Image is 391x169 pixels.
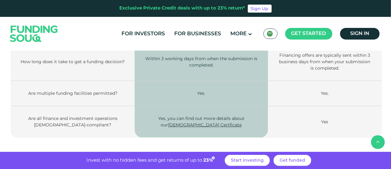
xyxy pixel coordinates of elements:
[267,31,273,37] img: SA Flag
[371,135,385,149] button: back
[11,43,135,81] td: How long does it take to get a funding decision?
[231,158,264,163] span: Start investing
[168,122,242,128] a: [DEMOGRAPHIC_DATA] Certficate
[158,116,244,128] span: Yes, you can find out more details about our
[203,158,216,163] span: 23%
[350,31,369,36] span: Sign in
[291,31,326,36] span: Get started
[340,28,380,40] a: Sign in
[321,90,329,96] span: Yes.
[145,56,257,68] span: Within 3 working days from when the submission is completed.
[212,156,215,160] i: 23% IRR (expected) ~ 15% Net yield (expected)
[4,18,64,49] img: Logo
[280,158,305,163] span: Get funded
[225,155,270,166] a: Start investing
[248,5,272,13] a: Sign Up
[86,158,202,163] span: Invest with no hidden fees and get returns of up to
[197,90,205,96] span: Yes.
[120,29,167,39] a: For Investors
[11,106,135,138] td: Are all finance and investment operations [DEMOGRAPHIC_DATA]-compliant?
[321,119,328,125] span: Yes
[11,81,135,106] td: Are multiple funding facilities permitted?
[274,155,311,166] a: Get funded
[173,29,223,39] a: For Businesses
[120,5,245,12] div: Exclusive Private Credit deals with up to 23% return*
[279,52,370,71] span: Financing offers are typically sent within 3 business days from when your submission is completed.
[231,31,247,36] span: More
